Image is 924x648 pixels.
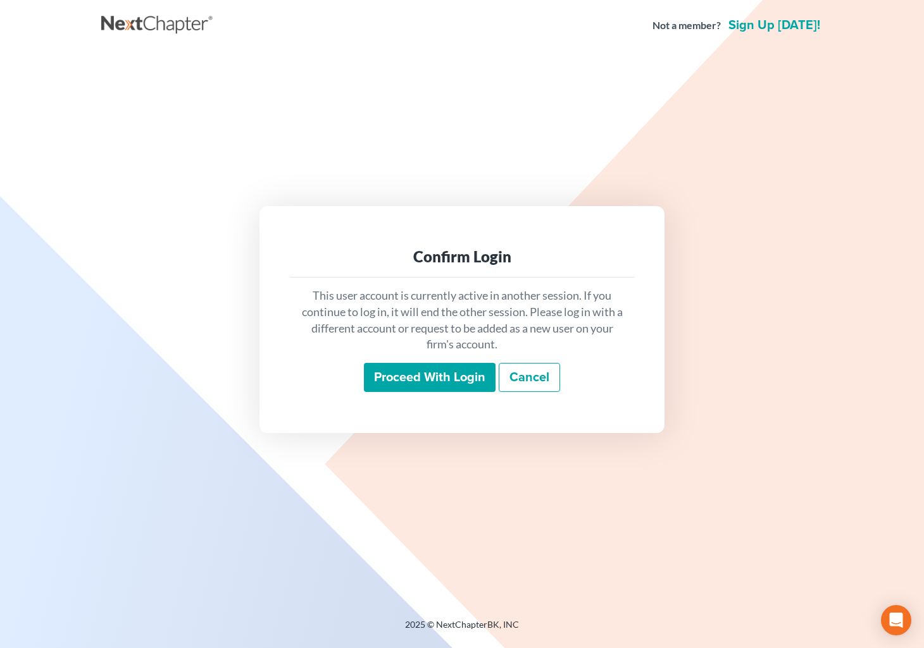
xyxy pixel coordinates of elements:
a: Cancel [499,363,560,392]
a: Sign up [DATE]! [726,19,823,32]
div: 2025 © NextChapterBK, INC [101,618,823,641]
div: Open Intercom Messenger [881,605,911,635]
p: This user account is currently active in another session. If you continue to log in, it will end ... [300,288,624,353]
strong: Not a member? [652,18,721,33]
div: Confirm Login [300,247,624,267]
input: Proceed with login [364,363,496,392]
